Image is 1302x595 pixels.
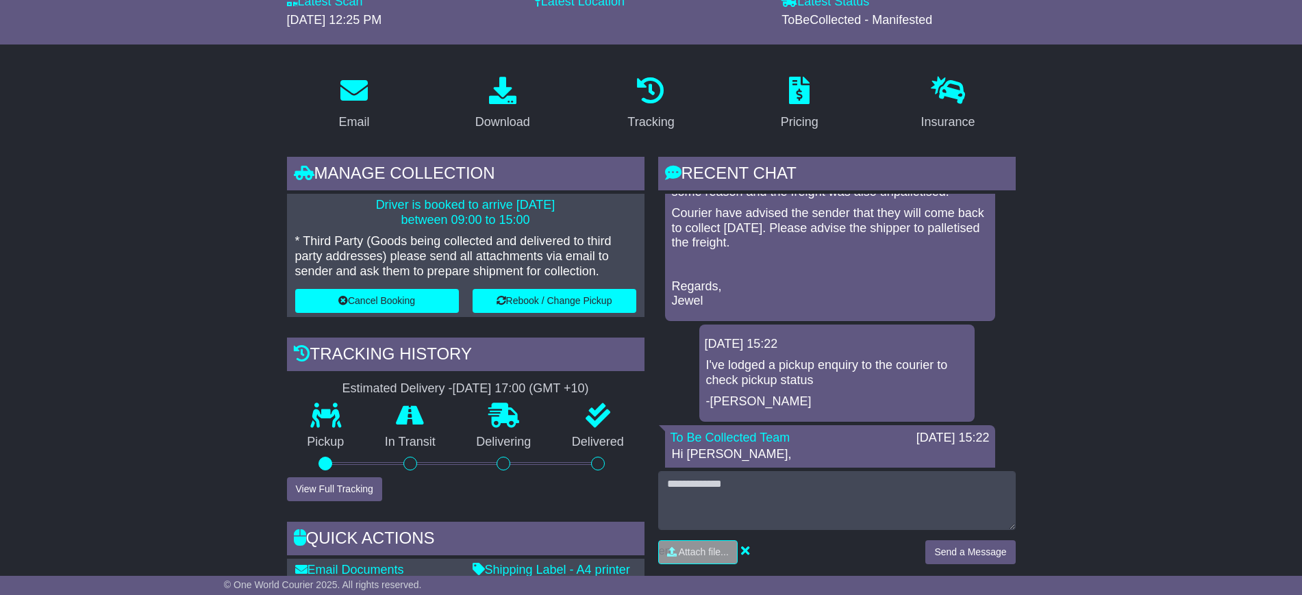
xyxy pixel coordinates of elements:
[466,72,539,136] a: Download
[473,563,630,577] a: Shipping Label - A4 printer
[781,13,932,27] span: ToBeCollected - Manifested
[706,394,968,409] p: -[PERSON_NAME]
[287,338,644,375] div: Tracking history
[672,447,988,462] p: Hi [PERSON_NAME],
[287,157,644,194] div: Manage collection
[287,13,382,27] span: [DATE] 12:25 PM
[224,579,422,590] span: © One World Courier 2025. All rights reserved.
[705,337,969,352] div: [DATE] 15:22
[772,72,827,136] a: Pricing
[672,279,988,309] p: Regards, Jewel
[925,540,1015,564] button: Send a Message
[295,198,636,227] p: Driver is booked to arrive [DATE] between 09:00 to 15:00
[551,435,644,450] p: Delivered
[364,435,456,450] p: In Transit
[287,522,644,559] div: Quick Actions
[671,431,790,444] a: To Be Collected Team
[473,289,636,313] button: Rebook / Change Pickup
[912,72,984,136] a: Insurance
[287,381,644,396] div: Estimated Delivery -
[916,431,990,446] div: [DATE] 15:22
[618,72,683,136] a: Tracking
[453,381,589,396] div: [DATE] 17:00 (GMT +10)
[706,358,968,388] p: I've lodged a pickup enquiry to the courier to check pickup status
[627,113,674,131] div: Tracking
[781,113,818,131] div: Pricing
[672,206,988,251] p: Courier have advised the sender that they will come back to collect [DATE]. Please advise the shi...
[287,477,382,501] button: View Full Tracking
[287,435,365,450] p: Pickup
[475,113,530,131] div: Download
[329,72,378,136] a: Email
[921,113,975,131] div: Insurance
[658,157,1016,194] div: RECENT CHAT
[456,435,552,450] p: Delivering
[338,113,369,131] div: Email
[295,563,404,577] a: Email Documents
[295,289,459,313] button: Cancel Booking
[295,234,636,279] p: * Third Party (Goods being collected and delivered to third party addresses) please send all atta...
